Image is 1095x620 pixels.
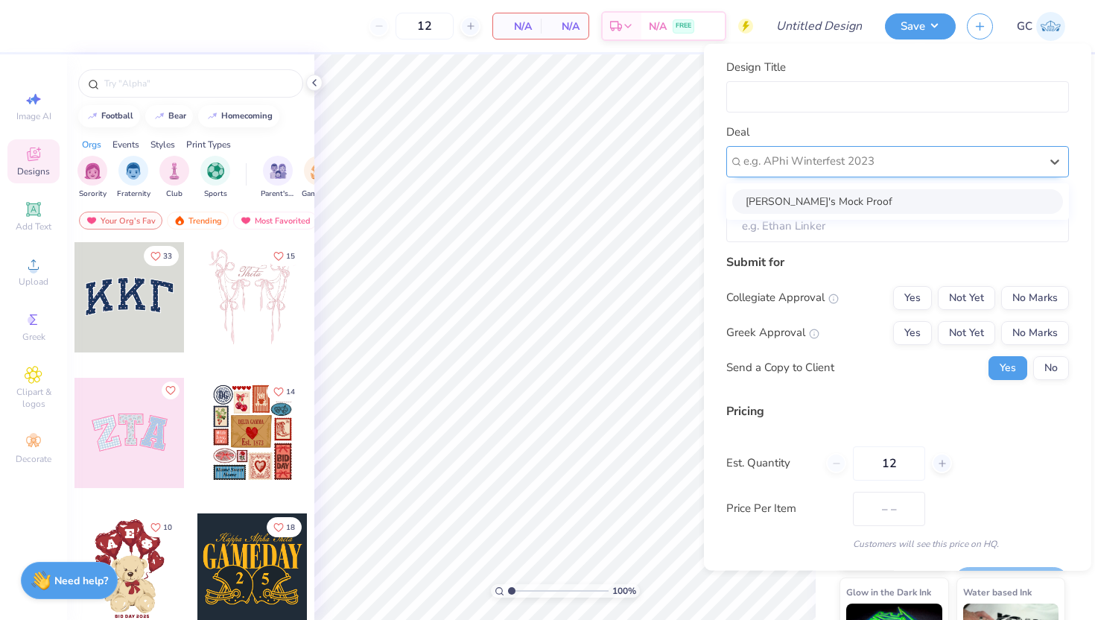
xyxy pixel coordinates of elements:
[16,453,51,465] span: Decorate
[79,189,107,200] span: Sorority
[1033,355,1069,379] button: No
[726,455,815,472] label: Est. Quantity
[311,162,328,180] img: Game Day Image
[302,156,336,200] div: filter for Game Day
[649,19,667,34] span: N/A
[726,500,842,517] label: Price Per Item
[204,189,227,200] span: Sports
[145,105,193,127] button: bear
[893,320,932,344] button: Yes
[125,162,142,180] img: Fraternity Image
[77,156,107,200] div: filter for Sorority
[174,215,185,226] img: trending.gif
[502,19,532,34] span: N/A
[206,112,218,121] img: trend_line.gif
[1017,18,1032,35] span: GC
[166,189,182,200] span: Club
[988,355,1027,379] button: Yes
[938,320,995,344] button: Not Yet
[168,112,186,120] div: bear
[200,156,230,200] button: filter button
[846,584,931,600] span: Glow in the Dark Ink
[612,584,636,598] span: 100 %
[240,215,252,226] img: most_fav.gif
[166,162,182,180] img: Club Image
[163,253,172,260] span: 33
[77,156,107,200] button: filter button
[396,13,454,39] input: – –
[1001,320,1069,344] button: No Marks
[267,382,302,402] button: Like
[7,386,60,410] span: Clipart & logos
[853,446,925,480] input: – –
[112,138,139,151] div: Events
[726,402,1069,420] div: Pricing
[198,105,279,127] button: homecoming
[726,289,839,306] div: Collegiate Approval
[84,162,101,180] img: Sorority Image
[221,112,273,120] div: homecoming
[144,246,179,266] button: Like
[261,189,295,200] span: Parent's Weekend
[963,584,1032,600] span: Water based Ink
[302,189,336,200] span: Game Day
[79,212,162,230] div: Your Org's Fav
[101,112,133,120] div: football
[16,110,51,122] span: Image AI
[159,156,189,200] div: filter for Club
[153,112,165,121] img: trend_line.gif
[267,517,302,537] button: Like
[16,221,51,232] span: Add Text
[117,189,150,200] span: Fraternity
[1017,12,1065,41] a: GC
[17,165,50,177] span: Designs
[163,524,172,531] span: 10
[233,212,317,230] div: Most Favorited
[167,212,229,230] div: Trending
[103,76,293,91] input: Try "Alpha"
[726,359,834,376] div: Send a Copy to Client
[200,156,230,200] div: filter for Sports
[261,156,295,200] div: filter for Parent's Weekend
[117,156,150,200] div: filter for Fraternity
[1036,12,1065,41] img: George Charles
[1001,285,1069,309] button: No Marks
[186,138,231,151] div: Print Types
[82,138,101,151] div: Orgs
[144,517,179,537] button: Like
[162,382,180,399] button: Like
[19,276,48,288] span: Upload
[270,162,287,180] img: Parent's Weekend Image
[726,210,1069,242] input: e.g. Ethan Linker
[117,156,150,200] button: filter button
[261,156,295,200] button: filter button
[22,331,45,343] span: Greek
[286,253,295,260] span: 15
[732,189,1063,213] div: [PERSON_NAME]'s Mock Proof
[86,112,98,121] img: trend_line.gif
[207,162,224,180] img: Sports Image
[550,19,580,34] span: N/A
[885,13,956,39] button: Save
[86,215,98,226] img: most_fav.gif
[54,574,108,588] strong: Need help?
[286,524,295,531] span: 18
[267,246,302,266] button: Like
[159,156,189,200] button: filter button
[726,59,786,76] label: Design Title
[726,324,819,341] div: Greek Approval
[938,285,995,309] button: Not Yet
[286,388,295,396] span: 14
[726,253,1069,271] div: Submit for
[726,537,1069,550] div: Customers will see this price on HQ.
[764,11,874,41] input: Untitled Design
[78,105,140,127] button: football
[726,124,749,141] label: Deal
[150,138,175,151] div: Styles
[893,285,932,309] button: Yes
[302,156,336,200] button: filter button
[676,21,691,31] span: FREE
